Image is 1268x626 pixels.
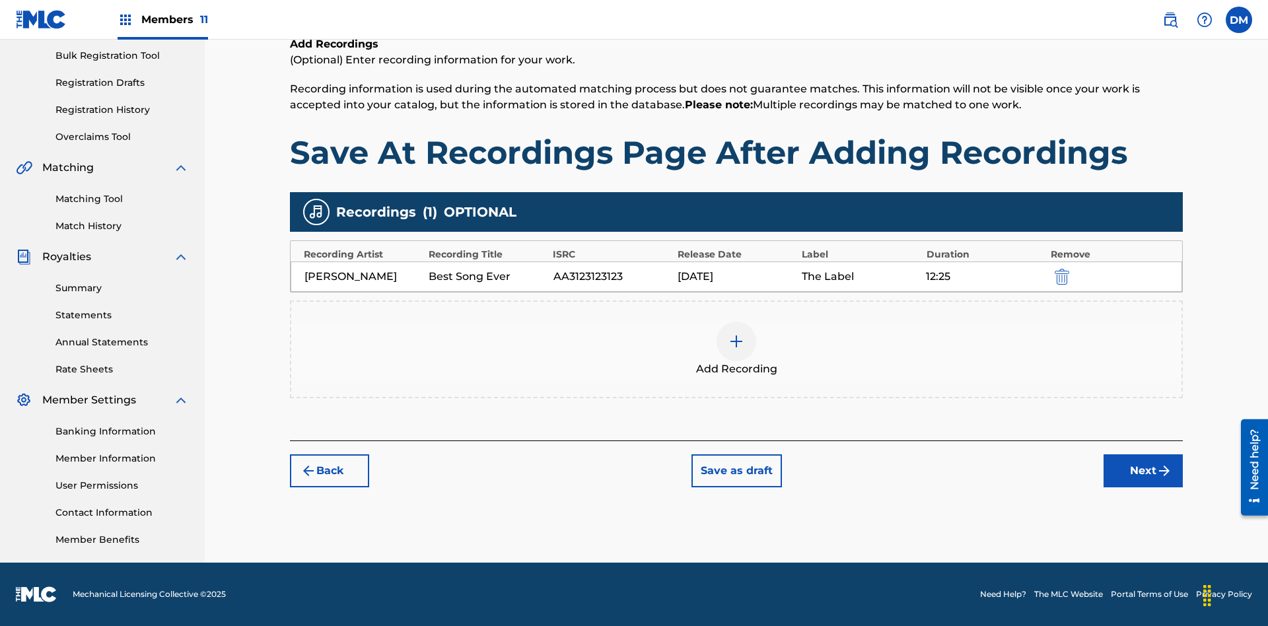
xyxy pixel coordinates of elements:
[16,160,32,176] img: Matching
[300,463,316,479] img: 7ee5dd4eb1f8a8e3ef2f.svg
[927,248,1045,261] div: Duration
[55,130,189,144] a: Overclaims Tool
[1034,588,1103,600] a: The MLC Website
[290,83,1140,111] span: Recording information is used during the automated matching process but does not guarantee matche...
[55,335,189,349] a: Annual Statements
[691,454,782,487] button: Save as draft
[16,586,57,602] img: logo
[1231,414,1268,522] iframe: Resource Center
[55,103,189,117] a: Registration History
[1202,563,1268,626] iframe: Chat Widget
[423,202,437,222] span: ( 1 )
[141,12,208,27] span: Members
[926,269,1043,285] div: 12:25
[1157,7,1183,33] a: Public Search
[1197,576,1218,615] div: Drag
[1111,588,1188,600] a: Portal Terms of Use
[444,202,516,222] span: OPTIONAL
[290,454,369,487] button: Back
[173,392,189,408] img: expand
[696,361,777,377] span: Add Recording
[728,333,744,349] img: add
[553,269,671,285] div: AA3123123123
[173,160,189,176] img: expand
[55,506,189,520] a: Contact Information
[1196,588,1252,600] a: Privacy Policy
[55,219,189,233] a: Match History
[290,133,1183,172] h1: Save At Recordings Page After Adding Recordings
[55,479,189,493] a: User Permissions
[429,269,546,285] div: Best Song Ever
[16,249,32,265] img: Royalties
[1051,248,1169,261] div: Remove
[1104,454,1183,487] button: Next
[290,36,1183,52] h6: Add Recordings
[802,269,919,285] div: The Label
[55,49,189,63] a: Bulk Registration Tool
[42,160,94,176] span: Matching
[55,533,189,547] a: Member Benefits
[173,249,189,265] img: expand
[429,248,547,261] div: Recording Title
[16,392,32,408] img: Member Settings
[73,588,226,600] span: Mechanical Licensing Collective © 2025
[16,10,67,29] img: MLC Logo
[1055,269,1069,285] img: 12a2ab48e56ec057fbd8.svg
[200,13,208,26] span: 11
[55,76,189,90] a: Registration Drafts
[553,248,671,261] div: ISRC
[42,249,91,265] span: Royalties
[55,452,189,466] a: Member Information
[55,192,189,206] a: Matching Tool
[55,308,189,322] a: Statements
[678,248,796,261] div: Release Date
[118,12,133,28] img: Top Rightsholders
[685,98,753,111] strong: Please note:
[678,269,795,285] div: [DATE]
[308,204,324,220] img: recording
[55,425,189,438] a: Banking Information
[1162,12,1178,28] img: search
[980,588,1026,600] a: Need Help?
[802,248,920,261] div: Label
[1191,7,1218,33] div: Help
[1197,12,1213,28] img: help
[55,363,189,376] a: Rate Sheets
[1156,463,1172,479] img: f7272a7cc735f4ea7f67.svg
[42,392,136,408] span: Member Settings
[290,53,575,66] span: (Optional) Enter recording information for your work.
[336,202,416,222] span: Recordings
[304,248,422,261] div: Recording Artist
[1226,7,1252,33] div: User Menu
[55,281,189,295] a: Summary
[304,269,422,285] div: [PERSON_NAME]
